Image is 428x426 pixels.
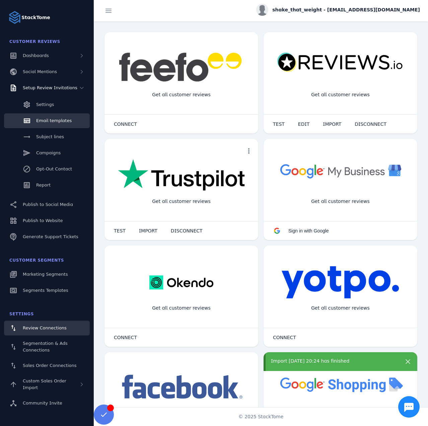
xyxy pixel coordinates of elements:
button: CONNECT [107,117,144,131]
img: googlebusiness.png [277,159,404,183]
div: Get all customer reviews [147,86,216,104]
a: Publish to Social Media [4,197,90,212]
span: TEST [273,122,285,126]
span: Segmentation & Ads Connections [23,341,68,353]
button: TEST [107,224,132,237]
a: Report [4,178,90,193]
span: Sales Order Connections [23,363,76,368]
a: Marketing Segments [4,267,90,282]
a: Campaigns [4,146,90,160]
button: more [401,358,415,371]
span: Setup Review Invitations [23,85,77,90]
span: Segments Templates [23,288,68,293]
span: Custom Sales Order Import [23,378,66,390]
img: yotpo.png [281,266,400,299]
img: Logo image [8,11,21,24]
button: CONNECT [266,331,303,344]
span: Customer Segments [9,258,64,263]
span: IMPORT [323,122,341,126]
button: IMPORT [132,224,164,237]
span: Publish to Social Media [23,202,73,207]
a: Community Invite [4,396,90,411]
span: Sign in with Google [288,228,329,233]
span: Customer Reviews [9,39,60,44]
span: © 2025 StackTome [238,413,284,420]
span: Publish to Website [23,218,63,223]
div: Import [DATE] 20:24 has finished [271,358,398,365]
span: IMPORT [139,228,157,233]
button: shake_that_weight - [EMAIL_ADDRESS][DOMAIN_NAME] [256,4,420,16]
a: Segments Templates [4,283,90,298]
a: Opt-Out Contact [4,162,90,176]
button: IMPORT [316,117,348,131]
span: TEST [114,228,126,233]
span: CONNECT [114,122,137,126]
div: Get all customer reviews [147,299,216,317]
span: DISCONNECT [171,228,203,233]
div: Get all customer reviews [147,193,216,210]
button: DISCONNECT [164,224,209,237]
span: Settings [36,102,54,107]
button: more [242,144,256,158]
a: Email templates [4,113,90,128]
div: Get all customer reviews [306,86,375,104]
span: Settings [9,312,34,316]
a: Settings [4,97,90,112]
span: Dashboards [23,53,49,58]
span: CONNECT [273,335,296,340]
span: Subject lines [36,134,64,139]
span: Generate Support Tickets [23,234,78,239]
span: Community Invite [23,401,62,406]
strong: StackTome [21,14,50,21]
a: Sales Order Connections [4,358,90,373]
span: Opt-Out Contact [36,166,72,171]
button: DISCONNECT [348,117,393,131]
img: facebook.png [118,372,245,402]
span: Social Mentions [23,69,57,74]
span: Campaigns [36,150,61,155]
span: CONNECT [114,335,137,340]
a: Review Connections [4,321,90,335]
a: Generate Support Tickets [4,229,90,244]
span: Report [36,182,51,188]
img: reviewsio.svg [277,52,404,73]
a: Subject lines [4,129,90,144]
img: feefo.png [118,52,245,82]
button: TEST [266,117,291,131]
span: EDIT [298,122,309,126]
img: okendo.webp [149,266,213,299]
span: DISCONNECT [355,122,386,126]
span: Marketing Segments [23,272,68,277]
div: Get all customer reviews [306,193,375,210]
button: Sign in with Google [266,224,336,237]
span: Review Connections [23,325,67,330]
button: CONNECT [107,331,144,344]
a: Publish to Website [4,213,90,228]
a: Segmentation & Ads Connections [4,337,90,357]
div: Import Products from Google [301,406,380,424]
div: Get all customer reviews [306,299,375,317]
span: shake_that_weight - [EMAIL_ADDRESS][DOMAIN_NAME] [272,6,420,13]
img: trustpilot.png [118,159,245,192]
span: Email templates [36,118,72,123]
button: EDIT [291,117,316,131]
img: googleshopping.png [277,372,404,396]
img: profile.jpg [256,4,268,16]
